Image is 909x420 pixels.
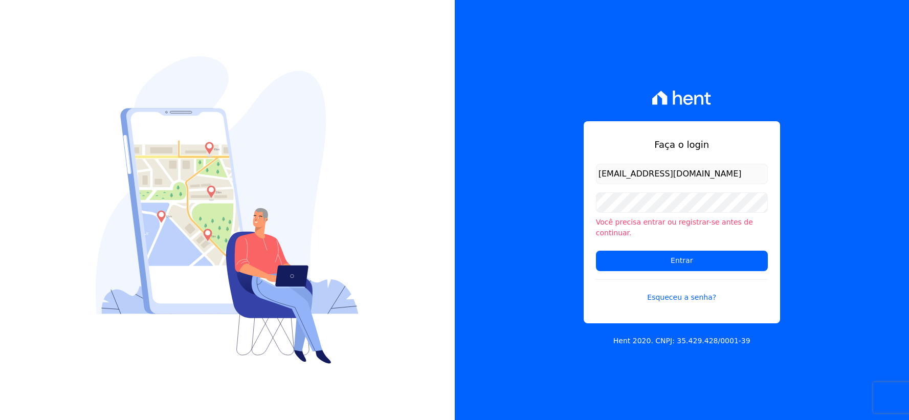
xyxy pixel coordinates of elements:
h1: Faça o login [596,138,768,151]
img: Login [96,56,359,364]
p: Hent 2020. CNPJ: 35.429.428/0001-39 [613,336,750,346]
a: Esqueceu a senha? [596,279,768,303]
input: Entrar [596,251,768,271]
input: Email [596,164,768,184]
li: Você precisa entrar ou registrar-se antes de continuar. [596,217,768,238]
